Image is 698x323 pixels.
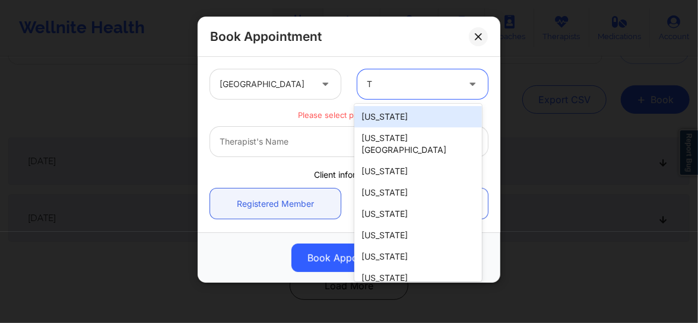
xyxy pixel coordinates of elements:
div: [US_STATE] [354,106,482,127]
div: [US_STATE] [354,161,482,182]
div: [US_STATE][GEOGRAPHIC_DATA] [354,127,482,161]
div: [US_STATE] [354,203,482,225]
div: [US_STATE] [354,246,482,267]
div: [GEOGRAPHIC_DATA] [220,69,311,99]
div: Client information: [202,169,496,181]
h2: Book Appointment [210,28,322,44]
div: [US_STATE] [354,225,482,246]
button: Book Appointment [291,244,407,272]
a: Registered Member [210,188,341,219]
div: [US_STATE] [354,182,482,203]
div: [US_STATE] [354,267,482,289]
p: Please select provider state [210,110,488,121]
